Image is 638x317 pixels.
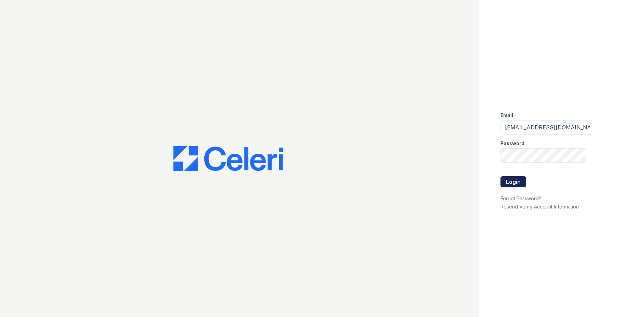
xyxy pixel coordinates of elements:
[500,195,541,201] a: Forgot Password?
[500,176,526,187] button: Login
[500,204,579,210] a: Resend Verify Account Information
[500,140,524,147] label: Password
[500,112,513,119] label: Email
[173,146,283,171] img: CE_Logo_Blue-a8612792a0a2168367f1c8372b55b34899dd931a85d93a1a3d3e32e68fde9ad4.png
